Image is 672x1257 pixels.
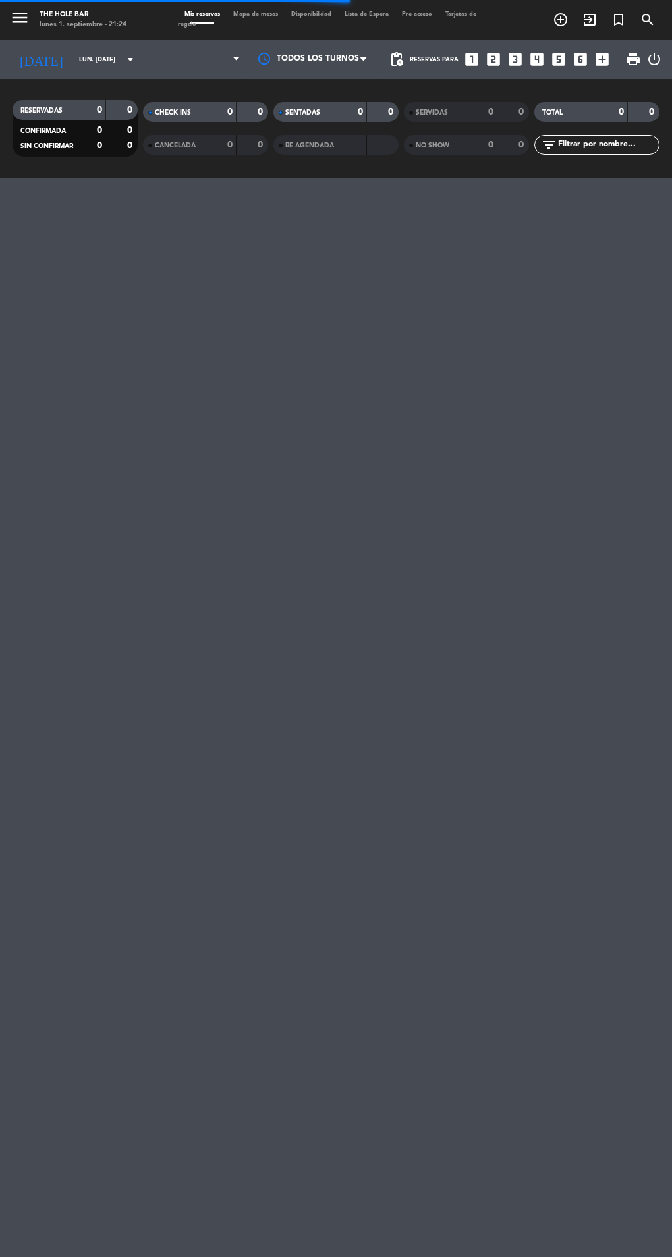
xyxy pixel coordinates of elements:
i: add_circle_outline [553,12,569,28]
i: looks_two [485,51,502,68]
span: RE AGENDADA [285,142,334,149]
strong: 0 [488,107,493,117]
i: exit_to_app [582,12,598,28]
strong: 0 [97,126,102,135]
span: SERVIDAS [416,109,448,116]
i: add_box [594,51,611,68]
i: power_settings_new [646,51,662,67]
span: CHECK INS [155,109,191,116]
span: RESERVADAS [20,107,63,114]
i: looks_6 [572,51,589,68]
strong: 0 [227,107,233,117]
strong: 0 [127,105,135,115]
span: Lista de Espera [338,11,395,17]
strong: 0 [518,140,526,149]
strong: 0 [619,107,624,117]
strong: 0 [358,107,363,117]
strong: 0 [227,140,233,149]
div: LOG OUT [646,40,662,79]
button: menu [10,8,30,32]
strong: 0 [127,141,135,150]
i: search [640,12,656,28]
strong: 0 [97,105,102,115]
span: CANCELADA [155,142,196,149]
i: menu [10,8,30,28]
strong: 0 [488,140,493,149]
span: NO SHOW [416,142,449,149]
span: SENTADAS [285,109,320,116]
span: SIN CONFIRMAR [20,143,73,149]
i: looks_4 [528,51,546,68]
span: CONFIRMADA [20,128,66,134]
div: The Hole Bar [40,10,126,20]
strong: 0 [258,140,266,149]
span: Mapa de mesas [227,11,285,17]
span: pending_actions [389,51,405,67]
i: [DATE] [10,46,72,72]
span: Disponibilidad [285,11,338,17]
input: Filtrar por nombre... [557,138,659,152]
i: looks_one [463,51,480,68]
span: Mis reservas [178,11,227,17]
strong: 0 [127,126,135,135]
i: looks_3 [507,51,524,68]
i: looks_5 [550,51,567,68]
span: TOTAL [542,109,563,116]
span: print [625,51,641,67]
i: turned_in_not [611,12,627,28]
i: arrow_drop_down [123,51,138,67]
strong: 0 [388,107,396,117]
span: Pre-acceso [395,11,439,17]
strong: 0 [97,141,102,150]
i: filter_list [541,137,557,153]
span: Reservas para [410,56,459,63]
div: lunes 1. septiembre - 21:24 [40,20,126,30]
strong: 0 [649,107,657,117]
strong: 0 [258,107,266,117]
strong: 0 [518,107,526,117]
